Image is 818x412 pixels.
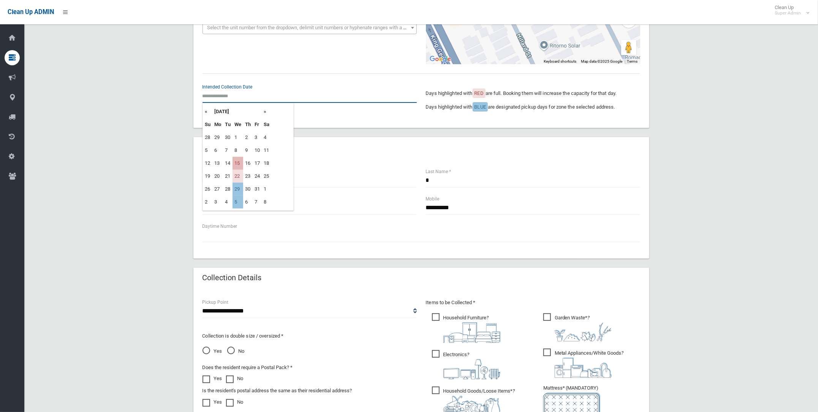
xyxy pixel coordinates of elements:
[243,131,253,144] td: 2
[193,140,267,155] header: Personal Details
[233,157,243,170] td: 15
[543,349,624,378] span: Metal Appliances/White Goods
[443,359,500,379] img: 394712a680b73dbc3d2a6a3a7ffe5a07.png
[203,196,212,208] td: 2
[253,144,262,157] td: 10
[233,183,243,196] td: 29
[233,170,243,183] td: 22
[262,183,271,196] td: 1
[212,183,223,196] td: 27
[262,144,271,157] td: 11
[253,157,262,170] td: 17
[428,54,453,64] a: Open this area in Google Maps (opens a new window)
[223,118,233,131] th: Tu
[203,398,222,407] label: Yes
[426,89,640,98] p: Days highlighted with are full. Booking them will increase the capacity for that day.
[203,170,212,183] td: 19
[475,90,484,96] span: RED
[193,270,271,285] header: Collection Details
[8,8,54,16] span: Clean Up ADMIN
[203,347,222,356] span: Yes
[544,59,577,64] button: Keyboard shortcuts
[253,183,262,196] td: 31
[226,398,244,407] label: No
[233,131,243,144] td: 1
[212,118,223,131] th: Mo
[223,144,233,157] td: 7
[555,315,612,341] i: ?
[223,131,233,144] td: 30
[212,144,223,157] td: 6
[432,350,500,379] span: Electronics
[243,144,253,157] td: 9
[243,118,253,131] th: Th
[203,374,222,383] label: Yes
[627,59,638,63] a: Terms (opens in new tab)
[203,386,352,395] label: Is the resident's postal address the same as their residential address?
[226,374,244,383] label: No
[775,10,801,16] small: Super Admin
[428,54,453,64] img: Google
[227,347,245,356] span: No
[581,59,623,63] span: Map data ©2025 Google
[212,105,262,118] th: [DATE]
[203,144,212,157] td: 5
[203,118,212,131] th: Su
[771,5,809,16] span: Clean Up
[223,170,233,183] td: 21
[212,170,223,183] td: 20
[253,170,262,183] td: 24
[555,322,612,341] img: 4fd8a5c772b2c999c83690221e5242e0.png
[262,118,271,131] th: Sa
[262,170,271,183] td: 25
[203,157,212,170] td: 12
[223,157,233,170] td: 14
[203,363,293,372] label: Does the resident require a Postal Pack? *
[212,157,223,170] td: 13
[262,105,271,118] th: »
[443,352,500,379] i: ?
[243,170,253,183] td: 23
[203,331,417,341] p: Collection is double size / oversized *
[243,157,253,170] td: 16
[426,298,640,307] p: Items to be Collected *
[555,350,624,378] i: ?
[243,196,253,208] td: 6
[543,313,612,341] span: Garden Waste*
[233,118,243,131] th: We
[207,25,420,30] span: Select the unit number from the dropdown, delimit unit numbers or hyphenate ranges with a comma
[233,144,243,157] td: 8
[212,131,223,144] td: 29
[223,183,233,196] td: 28
[426,103,640,112] p: Days highlighted with are designated pickup days for zone the selected address.
[203,105,212,118] th: «
[443,322,500,343] img: aa9efdbe659d29b613fca23ba79d85cb.png
[432,313,500,343] span: Household Furniture
[203,131,212,144] td: 28
[212,196,223,208] td: 3
[243,183,253,196] td: 30
[262,157,271,170] td: 18
[443,315,500,343] i: ?
[262,131,271,144] td: 4
[233,196,243,208] td: 5
[203,183,212,196] td: 26
[253,131,262,144] td: 3
[253,118,262,131] th: Fr
[621,40,636,55] button: Drag Pegman onto the map to open Street View
[555,358,612,378] img: 36c1b0289cb1767239cdd3de9e694f19.png
[262,196,271,208] td: 8
[223,196,233,208] td: 4
[475,104,486,110] span: BLUE
[253,196,262,208] td: 7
